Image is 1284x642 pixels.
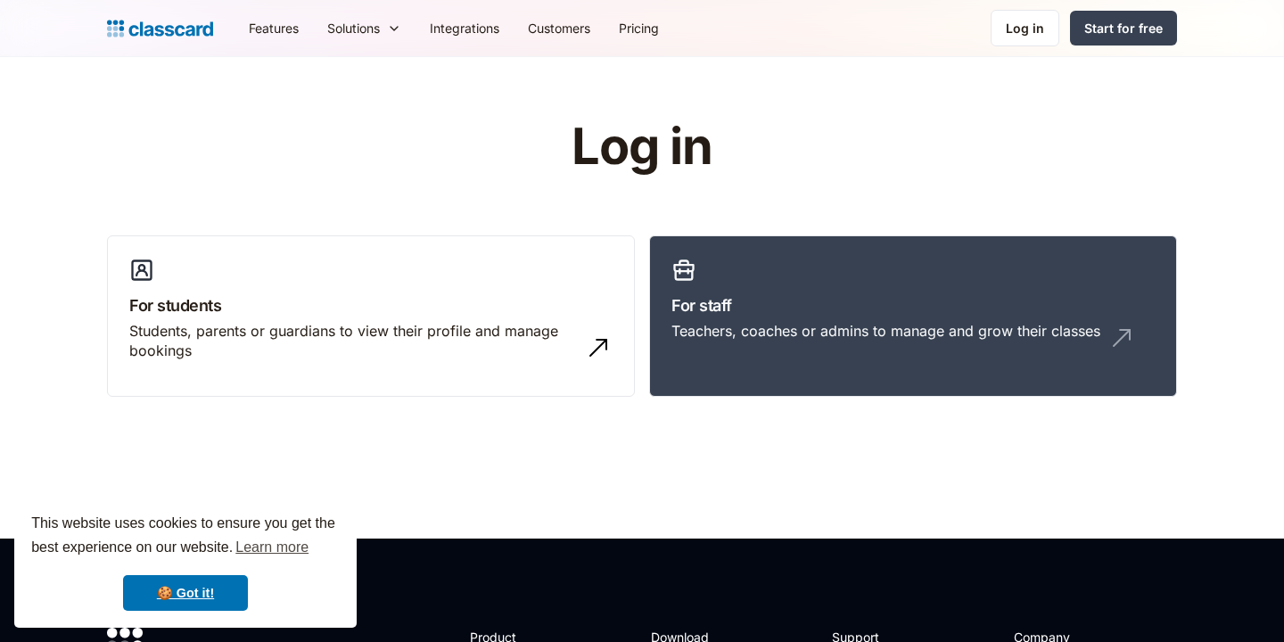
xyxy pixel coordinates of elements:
[123,575,248,611] a: dismiss cookie message
[313,8,416,48] div: Solutions
[327,19,380,37] div: Solutions
[1084,19,1163,37] div: Start for free
[1070,11,1177,45] a: Start for free
[416,8,514,48] a: Integrations
[649,235,1177,398] a: For staffTeachers, coaches or admins to manage and grow their classes
[107,16,213,41] a: home
[605,8,673,48] a: Pricing
[107,235,635,398] a: For studentsStudents, parents or guardians to view their profile and manage bookings
[31,513,340,561] span: This website uses cookies to ensure you get the best experience on our website.
[129,321,577,361] div: Students, parents or guardians to view their profile and manage bookings
[359,119,926,175] h1: Log in
[671,293,1155,317] h3: For staff
[1006,19,1044,37] div: Log in
[14,496,357,628] div: cookieconsent
[235,8,313,48] a: Features
[991,10,1059,46] a: Log in
[129,293,613,317] h3: For students
[671,321,1100,341] div: Teachers, coaches or admins to manage and grow their classes
[233,534,311,561] a: learn more about cookies
[514,8,605,48] a: Customers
